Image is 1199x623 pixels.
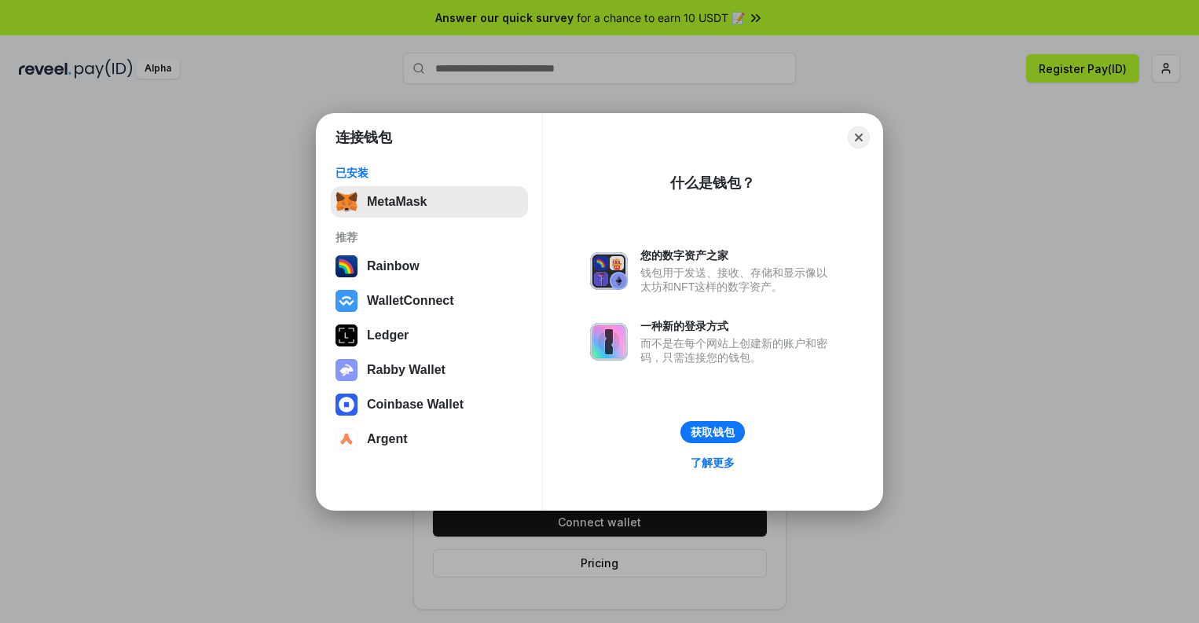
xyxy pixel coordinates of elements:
button: WalletConnect [331,285,528,317]
div: MetaMask [367,195,427,209]
img: svg+xml,%3Csvg%20width%3D%2228%22%20height%3D%2228%22%20viewBox%3D%220%200%2028%2028%22%20fill%3D... [335,394,357,416]
div: 一种新的登录方式 [640,319,835,333]
button: Rainbow [331,251,528,282]
img: svg+xml,%3Csvg%20xmlns%3D%22http%3A%2F%2Fwww.w3.org%2F2000%2Fsvg%22%20fill%3D%22none%22%20viewBox... [335,359,357,381]
div: Rabby Wallet [367,363,445,377]
div: Coinbase Wallet [367,398,464,412]
div: 钱包用于发送、接收、存储和显示像以太坊和NFT这样的数字资产。 [640,266,835,294]
img: svg+xml,%3Csvg%20width%3D%2228%22%20height%3D%2228%22%20viewBox%3D%220%200%2028%2028%22%20fill%3D... [335,428,357,450]
div: 了解更多 [691,456,735,470]
button: Ledger [331,320,528,351]
div: 什么是钱包？ [670,174,755,192]
div: 已安装 [335,166,523,180]
div: 而不是在每个网站上创建新的账户和密码，只需连接您的钱包。 [640,336,835,365]
img: svg+xml,%3Csvg%20fill%3D%22none%22%20height%3D%2233%22%20viewBox%3D%220%200%2035%2033%22%20width%... [335,191,357,213]
button: Rabby Wallet [331,354,528,386]
button: Coinbase Wallet [331,389,528,420]
img: svg+xml,%3Csvg%20width%3D%2228%22%20height%3D%2228%22%20viewBox%3D%220%200%2028%2028%22%20fill%3D... [335,290,357,312]
button: 获取钱包 [680,421,745,443]
a: 了解更多 [681,453,744,473]
button: MetaMask [331,186,528,218]
div: 推荐 [335,230,523,244]
div: 您的数字资产之家 [640,248,835,262]
div: WalletConnect [367,294,454,308]
img: svg+xml,%3Csvg%20width%3D%22120%22%20height%3D%22120%22%20viewBox%3D%220%200%20120%20120%22%20fil... [335,255,357,277]
button: Close [848,126,870,148]
div: Rainbow [367,259,420,273]
div: Argent [367,432,408,446]
button: Argent [331,423,528,455]
img: svg+xml,%3Csvg%20xmlns%3D%22http%3A%2F%2Fwww.w3.org%2F2000%2Fsvg%22%20fill%3D%22none%22%20viewBox... [590,323,628,361]
h1: 连接钱包 [335,128,392,147]
img: svg+xml,%3Csvg%20xmlns%3D%22http%3A%2F%2Fwww.w3.org%2F2000%2Fsvg%22%20fill%3D%22none%22%20viewBox... [590,252,628,290]
div: 获取钱包 [691,425,735,439]
div: Ledger [367,328,409,343]
img: svg+xml,%3Csvg%20xmlns%3D%22http%3A%2F%2Fwww.w3.org%2F2000%2Fsvg%22%20width%3D%2228%22%20height%3... [335,324,357,346]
